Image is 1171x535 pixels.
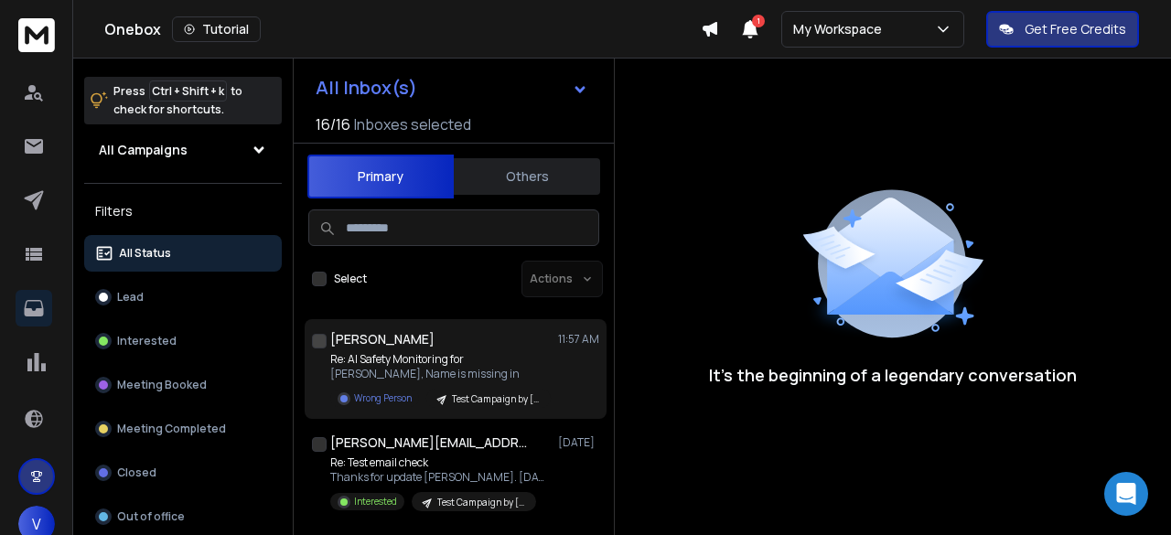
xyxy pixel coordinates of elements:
div: Onebox [104,16,701,42]
p: Test Campaign by [PERSON_NAME] [452,392,540,406]
h1: [PERSON_NAME] [330,330,435,348]
button: Meeting Completed [84,411,282,447]
h1: All Inbox(s) [316,79,417,97]
p: Get Free Credits [1025,20,1126,38]
button: Closed [84,455,282,491]
button: Primary [307,155,454,198]
button: All Campaigns [84,132,282,168]
button: Tutorial [172,16,261,42]
button: All Inbox(s) [301,70,603,106]
button: Others [454,156,600,197]
button: Meeting Booked [84,367,282,403]
p: Test Campaign by [PERSON_NAME] [437,496,525,509]
button: All Status [84,235,282,272]
p: Interested [117,334,177,348]
p: Interested [354,495,397,508]
div: Open Intercom Messenger [1104,472,1148,516]
p: Closed [117,465,156,480]
span: 16 / 16 [316,113,350,135]
button: Lead [84,279,282,316]
button: Interested [84,323,282,359]
span: 1 [752,15,765,27]
p: Re: AI Safety Monitoring for [330,352,550,367]
p: Press to check for shortcuts. [113,82,242,119]
p: Re: Test email check [330,455,550,470]
p: Wrong Person [354,391,412,405]
h3: Inboxes selected [354,113,471,135]
p: [DATE] [558,435,599,450]
h1: All Campaigns [99,141,188,159]
p: All Status [119,246,171,261]
button: Get Free Credits [986,11,1139,48]
p: Meeting Completed [117,422,226,436]
p: 11:57 AM [558,332,599,347]
label: Select [334,272,367,286]
p: It’s the beginning of a legendary conversation [709,362,1077,388]
h1: [PERSON_NAME][EMAIL_ADDRESS][PERSON_NAME] [330,433,532,452]
p: Thanks for update [PERSON_NAME]. [DATE], [330,470,550,485]
p: My Workspace [793,20,889,38]
p: Out of office [117,509,185,524]
p: Lead [117,290,144,305]
p: [PERSON_NAME], Name is missing in [330,367,550,381]
p: Meeting Booked [117,378,207,392]
button: Out of office [84,498,282,535]
h3: Filters [84,198,282,224]
span: Ctrl + Shift + k [149,80,227,102]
